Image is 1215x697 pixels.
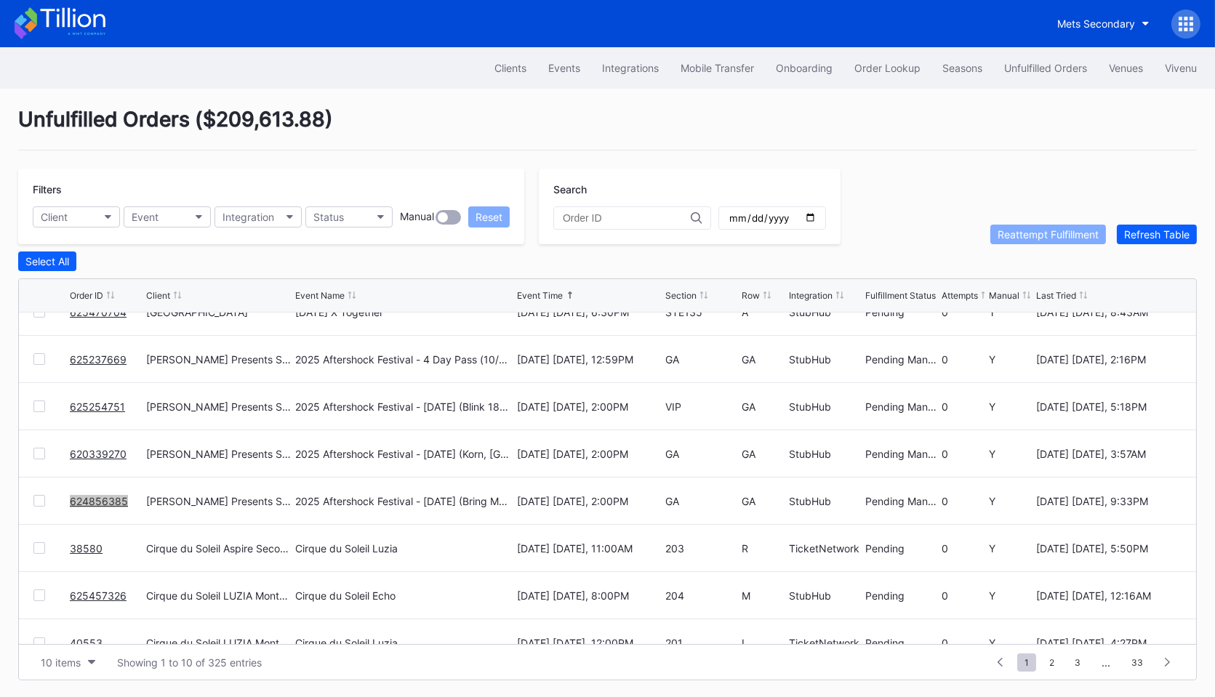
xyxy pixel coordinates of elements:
div: 2025 Aftershock Festival - [DATE] (Blink 182, Good Charlotte, All Time Low, All American Rejects) [295,400,513,413]
div: Attempts [942,290,978,301]
button: Select All [18,251,76,271]
div: GA [742,400,785,413]
div: 2025 Aftershock Festival - 4 Day Pass (10/2 - 10/5) (Blink 182, Deftones, Korn, Bring Me The Hori... [295,353,513,366]
div: Cirque du Soleil Luzia [295,542,398,555]
div: StubHub [789,353,862,366]
button: Events [537,55,591,81]
div: 0 [942,542,985,555]
div: 2025 Aftershock Festival - [DATE] (Korn, [GEOGRAPHIC_DATA], Gojira, Three Days Grace) [295,448,513,460]
div: StubHub [789,495,862,507]
div: StubHub [789,589,862,602]
div: Reset [476,211,502,223]
div: [DATE] [DATE], 4:27PM [1036,637,1182,649]
div: StubHub [789,400,862,413]
div: Pending Manual [865,448,938,460]
div: Manual [989,290,1019,301]
div: Pending Manual [865,495,938,507]
a: 38580 [70,542,103,555]
div: Integrations [602,62,659,74]
div: Y [989,542,1032,555]
span: 1 [1017,653,1036,672]
div: R [742,542,785,555]
button: Order Lookup [843,55,931,81]
div: Search [553,183,826,196]
button: 10 items [33,653,103,672]
div: GA [665,495,738,507]
div: Event Name [295,290,345,301]
div: Refresh Table [1124,228,1190,241]
button: Venues [1098,55,1154,81]
a: 625457326 [70,589,127,602]
div: [PERSON_NAME] Presents Secondary [146,448,292,460]
button: Reattempt Fulfillment [990,225,1106,244]
div: Select All [25,255,69,267]
div: [DATE] [DATE], 12:00PM [517,637,662,649]
button: Integration [214,206,302,227]
div: Y [989,589,1032,602]
div: Integration [789,290,833,301]
div: Y [989,637,1032,649]
div: Mets Secondary [1057,17,1135,30]
div: Event [132,211,159,223]
div: Order ID [70,290,103,301]
a: Onboarding [765,55,843,81]
div: Cirque du Soleil LUZIA Montreal Secondary Payment Tickets [146,637,292,649]
button: Seasons [931,55,993,81]
button: Status [305,206,393,227]
div: [PERSON_NAME] Presents Secondary [146,353,292,366]
div: TicketNetwork [789,542,862,555]
div: [PERSON_NAME] Presents Secondary [146,400,292,413]
button: Integrations [591,55,670,81]
span: 3 [1067,653,1088,672]
div: VIP [665,400,738,413]
div: 0 [942,637,985,649]
div: 203 [665,542,738,555]
div: [DATE] [DATE], 8:00PM [517,589,662,602]
div: Order Lookup [854,62,921,74]
button: Unfulfilled Orders [993,55,1098,81]
div: ... [1091,656,1121,669]
div: Unfulfilled Orders [1004,62,1087,74]
div: Status [313,211,344,223]
div: 0 [942,448,985,460]
div: Event Time [517,290,563,301]
button: Vivenu [1154,55,1208,81]
div: Cirque du Soleil Aspire Secondary [146,542,292,555]
div: GA [742,495,785,507]
div: [DATE] [DATE], 2:00PM [517,495,662,507]
div: 204 [665,589,738,602]
div: [DATE] [DATE], 12:59PM [517,353,662,366]
div: Pending [865,637,938,649]
div: Onboarding [776,62,833,74]
button: Mobile Transfer [670,55,765,81]
div: Pending Manual [865,400,938,413]
div: [DATE] [DATE], 5:50PM [1036,542,1182,555]
div: 0 [942,495,985,507]
button: Clients [484,55,537,81]
div: Last Tried [1036,290,1076,301]
div: GA [665,353,738,366]
div: Y [989,400,1032,413]
div: Fulfillment Status [865,290,936,301]
a: 40553 [70,637,103,649]
a: 624856385 [70,495,128,507]
div: Section [665,290,697,301]
div: 2025 Aftershock Festival - [DATE] (Bring Me The Horizon, [PERSON_NAME], [PERSON_NAME], [PERSON_NA... [295,495,513,507]
a: 625254751 [70,400,125,413]
div: Pending [865,589,938,602]
div: 201 [665,637,738,649]
div: 0 [942,589,985,602]
div: Y [989,495,1032,507]
div: Reattempt Fulfillment [998,228,1099,241]
button: Refresh Table [1117,225,1197,244]
input: Order ID [563,212,691,224]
